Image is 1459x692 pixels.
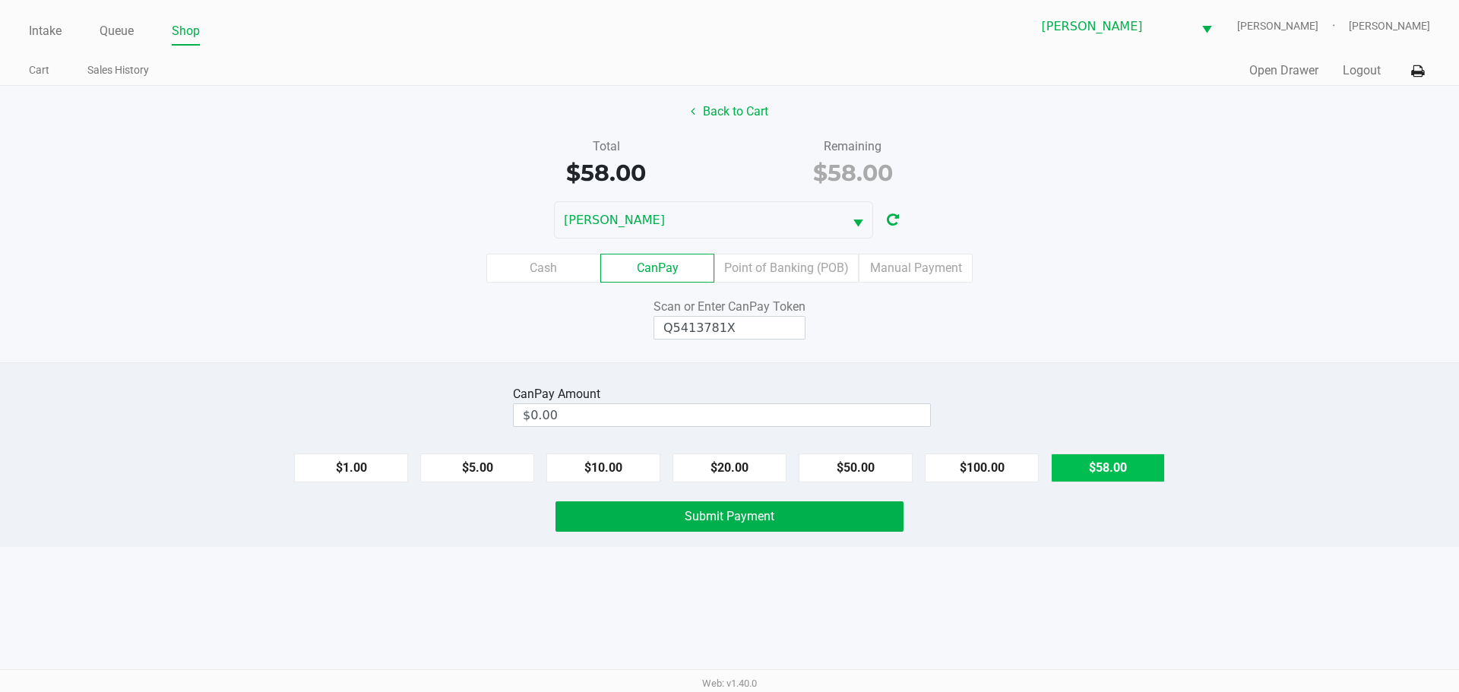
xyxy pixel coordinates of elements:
[555,298,904,316] div: Scan or Enter CanPay Token
[513,385,606,403] div: CanPay Amount
[741,137,965,156] div: Remaining
[859,254,973,283] label: Manual Payment
[741,156,965,190] div: $58.00
[29,21,62,42] a: Intake
[100,21,134,42] a: Queue
[172,21,200,42] a: Shop
[600,254,714,283] label: CanPay
[564,211,834,229] span: [PERSON_NAME]
[1343,62,1381,80] button: Logout
[1051,453,1165,482] button: $58.00
[1042,17,1183,36] span: [PERSON_NAME]
[714,254,859,283] label: Point of Banking (POB)
[925,453,1039,482] button: $100.00
[420,453,534,482] button: $5.00
[685,509,774,523] span: Submit Payment
[494,137,718,156] div: Total
[1249,62,1318,80] button: Open Drawer
[294,453,408,482] button: $1.00
[1349,18,1430,34] span: [PERSON_NAME]
[486,254,600,283] label: Cash
[546,453,660,482] button: $10.00
[681,97,778,126] button: Back to Cart
[799,453,913,482] button: $50.00
[673,453,786,482] button: $20.00
[87,61,149,80] a: Sales History
[702,678,757,689] span: Web: v1.40.0
[29,61,49,80] a: Cart
[494,156,718,190] div: $58.00
[555,501,904,532] button: Submit Payment
[843,202,872,238] button: Select
[1192,8,1221,44] button: Select
[1237,18,1349,34] span: [PERSON_NAME]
